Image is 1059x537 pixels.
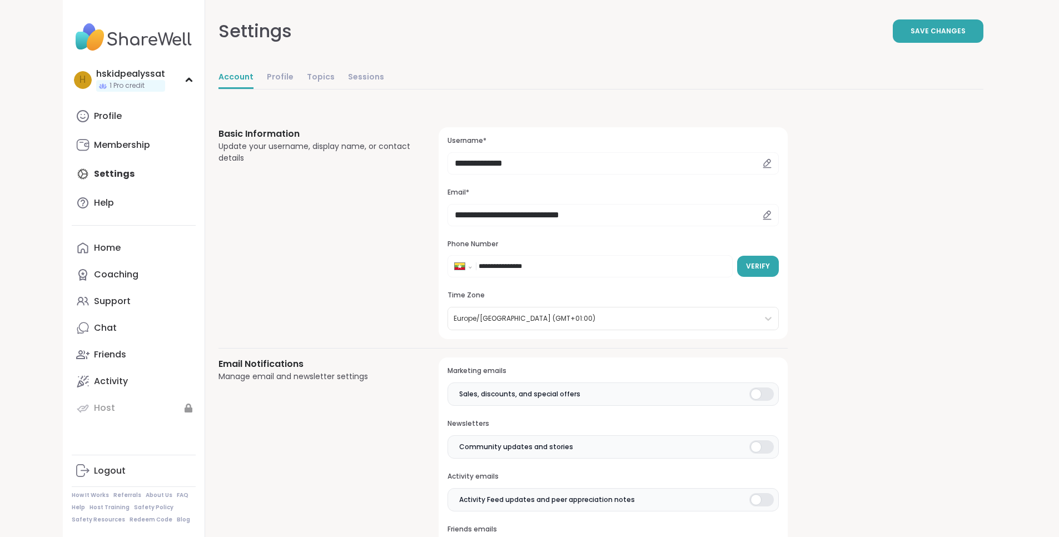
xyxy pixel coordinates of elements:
h3: Friends emails [448,525,778,534]
span: Sales, discounts, and special offers [459,389,580,399]
a: Host [72,395,196,421]
h3: Marketing emails [448,366,778,376]
div: Home [94,242,121,254]
h3: Newsletters [448,419,778,429]
div: Manage email and newsletter settings [218,371,412,382]
a: Profile [72,103,196,130]
a: Profile [267,67,294,89]
h3: Basic Information [218,127,412,141]
a: How It Works [72,491,109,499]
div: Activity [94,375,128,387]
a: Host Training [90,504,130,511]
span: h [79,73,86,87]
div: hskidpealyssat [96,68,165,80]
a: Blog [177,516,190,524]
h3: Email Notifications [218,357,412,371]
div: Friends [94,349,126,361]
div: Profile [94,110,122,122]
button: Save Changes [893,19,983,43]
div: Logout [94,465,126,477]
a: Sessions [348,67,384,89]
a: Account [218,67,253,89]
div: Update your username, display name, or contact details [218,141,412,164]
a: Referrals [113,491,141,499]
div: Chat [94,322,117,334]
a: Safety Resources [72,516,125,524]
h3: Time Zone [448,291,778,300]
div: Support [94,295,131,307]
h3: Email* [448,188,778,197]
a: FAQ [177,491,188,499]
a: Safety Policy [134,504,173,511]
a: Topics [307,67,335,89]
a: Chat [72,315,196,341]
h3: Activity emails [448,472,778,481]
a: Help [72,190,196,216]
div: Host [94,402,115,414]
a: Friends [72,341,196,368]
a: Logout [72,458,196,484]
span: Save Changes [911,26,966,36]
a: Home [72,235,196,261]
div: Settings [218,18,292,44]
span: 1 Pro credit [110,81,145,91]
span: Verify [746,261,770,271]
a: Redeem Code [130,516,172,524]
h3: Phone Number [448,240,778,249]
div: Membership [94,139,150,151]
h3: Username* [448,136,778,146]
a: Support [72,288,196,315]
span: Community updates and stories [459,442,573,452]
span: Activity Feed updates and peer appreciation notes [459,495,635,505]
button: Verify [737,256,779,277]
img: ShareWell Nav Logo [72,18,196,57]
a: Help [72,504,85,511]
div: Help [94,197,114,209]
a: Membership [72,132,196,158]
a: About Us [146,491,172,499]
a: Activity [72,368,196,395]
a: Coaching [72,261,196,288]
div: Coaching [94,268,138,281]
